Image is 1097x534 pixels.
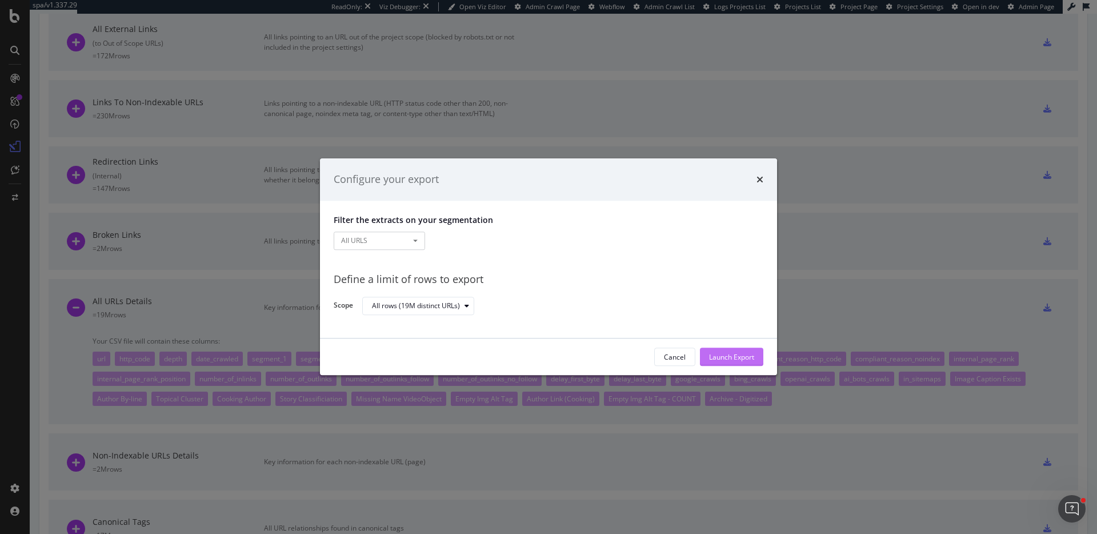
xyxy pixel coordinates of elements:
button: Launch Export [700,348,763,366]
div: Define a limit of rows to export [334,272,763,287]
div: Cancel [664,352,686,362]
button: All rows (19M distinct URLs) [362,297,474,315]
div: All rows (19M distinct URLs) [372,302,460,309]
div: modal [320,158,777,375]
iframe: Intercom live chat [1058,495,1086,523]
button: All URLS [334,232,425,250]
div: Launch Export [709,352,754,362]
p: Filter the extracts on your segmentation [334,214,763,226]
label: Scope [334,301,353,313]
button: Cancel [654,348,695,366]
div: Configure your export [334,172,439,187]
div: times [756,172,763,187]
